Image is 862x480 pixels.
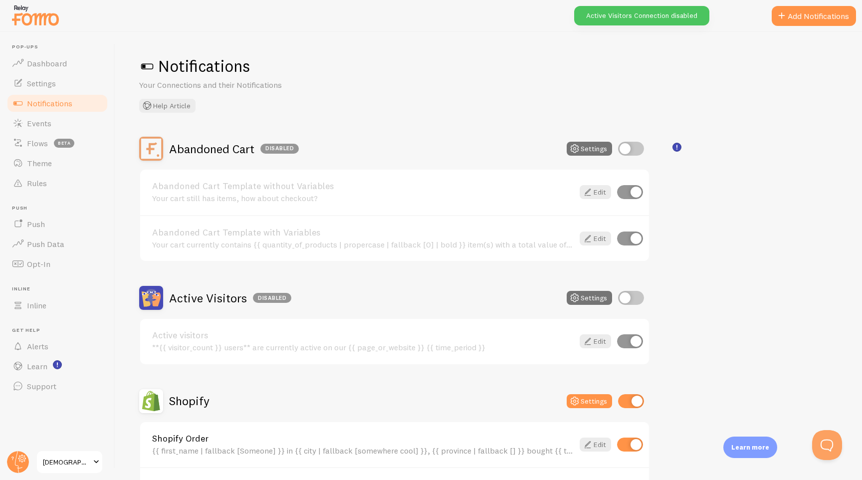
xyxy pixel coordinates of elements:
a: Events [6,113,109,133]
a: Dashboard [6,53,109,73]
h2: Abandoned Cart [169,141,299,157]
span: Rules [27,178,47,188]
div: Your cart still has items, how about checkout? [152,194,574,203]
a: Edit [580,232,611,245]
a: Edit [580,185,611,199]
p: Your Connections and their Notifications [139,79,379,91]
a: Flows beta [6,133,109,153]
span: Opt-In [27,259,50,269]
a: Theme [6,153,109,173]
a: Edit [580,438,611,452]
a: Alerts [6,336,109,356]
a: Shopify Order [152,434,574,443]
div: Active Visitors Connection disabled [574,6,709,25]
img: Abandoned Cart [139,137,163,161]
div: **{{ visitor_count }} users** are currently active on our {{ page_or_website }} {{ time_period }} [152,343,574,352]
span: Inline [12,286,109,292]
div: {{ first_name | fallback [Someone] }} in {{ city | fallback [somewhere cool] }}, {{ province | fa... [152,446,574,455]
a: Inline [6,295,109,315]
h2: Active Visitors [169,290,291,306]
span: Alerts [27,341,48,351]
svg: <p>🛍️ For Shopify Users</p><p>To use the <strong>Abandoned Cart with Variables</strong> template,... [672,143,681,152]
a: Active visitors [152,331,574,340]
a: Edit [580,334,611,348]
button: Settings [567,291,612,305]
span: Push Data [27,239,64,249]
img: Active Visitors [139,286,163,310]
span: Pop-ups [12,44,109,50]
span: beta [54,139,74,148]
span: Settings [27,78,56,88]
p: Learn more [731,443,769,452]
a: [DEMOGRAPHIC_DATA] [36,450,103,474]
div: Your cart currently contains {{ quantity_of_products | propercase | fallback [0] | bold }} item(s... [152,240,574,249]
div: Disabled [260,144,299,154]
img: fomo-relay-logo-orange.svg [10,2,60,28]
span: Dashboard [27,58,67,68]
a: Rules [6,173,109,193]
a: Notifications [6,93,109,113]
svg: <p>Watch New Feature Tutorials!</p> [53,360,62,369]
button: Settings [567,394,612,408]
a: Push Data [6,234,109,254]
span: Inline [27,300,46,310]
a: Settings [6,73,109,93]
div: Disabled [253,293,291,303]
a: Push [6,214,109,234]
span: Learn [27,361,47,371]
a: Abandoned Cart Template with Variables [152,228,574,237]
button: Settings [567,142,612,156]
div: Learn more [723,437,777,458]
a: Opt-In [6,254,109,274]
iframe: Help Scout Beacon - Open [812,430,842,460]
span: Theme [27,158,52,168]
span: Events [27,118,51,128]
h2: Shopify [169,393,210,409]
a: Support [6,376,109,396]
img: Shopify [139,389,163,413]
span: Push [12,205,109,212]
a: Abandoned Cart Template without Variables [152,182,574,191]
a: Learn [6,356,109,376]
button: Help Article [139,99,196,113]
span: [DEMOGRAPHIC_DATA] [43,456,90,468]
span: Push [27,219,45,229]
span: Support [27,381,56,391]
span: Flows [27,138,48,148]
span: Notifications [27,98,72,108]
h1: Notifications [139,56,838,76]
span: Get Help [12,327,109,334]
